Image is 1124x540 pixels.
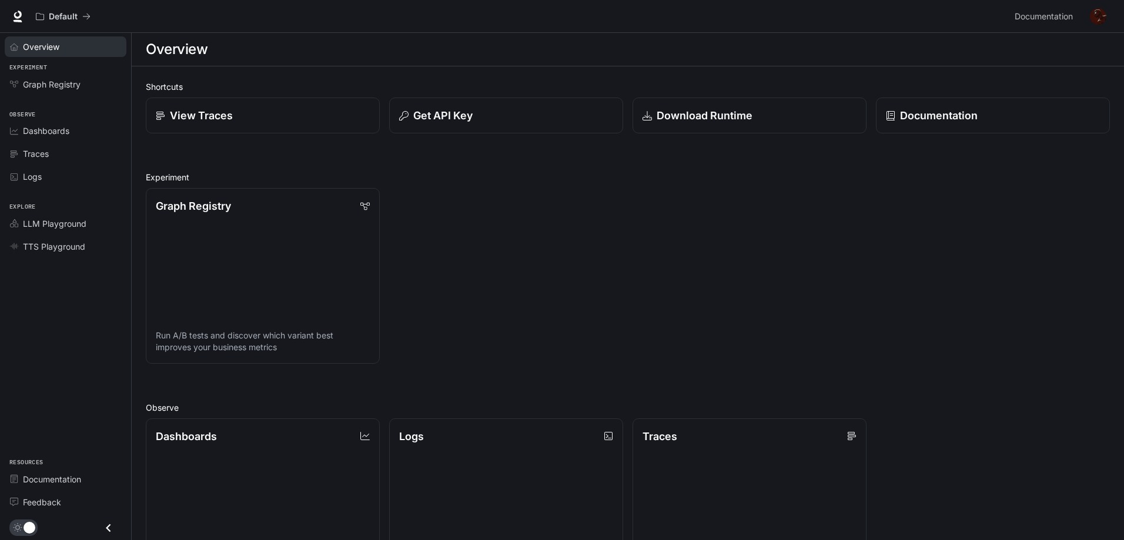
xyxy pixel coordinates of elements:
a: Documentation [5,469,126,489]
img: User avatar [1090,8,1106,25]
h2: Shortcuts [146,81,1110,93]
span: LLM Playground [23,217,86,230]
p: Graph Registry [156,198,231,214]
p: Logs [399,428,424,444]
p: Traces [643,428,677,444]
a: Feedback [5,492,126,512]
a: TTS Playground [5,236,126,257]
span: Dashboards [23,125,69,137]
p: Documentation [900,108,978,123]
button: Get API Key [389,98,623,133]
a: Dashboards [5,120,126,141]
a: View Traces [146,98,380,133]
h1: Overview [146,38,208,61]
span: TTS Playground [23,240,85,253]
button: User avatar [1086,5,1110,28]
a: Download Runtime [633,98,867,133]
a: Traces [5,143,126,164]
a: Graph RegistryRun A/B tests and discover which variant best improves your business metrics [146,188,380,364]
p: Dashboards [156,428,217,444]
span: Logs [23,170,42,183]
h2: Observe [146,401,1110,414]
a: Logs [5,166,126,187]
span: Dark mode toggle [24,521,35,534]
p: View Traces [170,108,233,123]
a: Overview [5,36,126,57]
button: Close drawer [95,516,122,540]
p: Download Runtime [657,108,752,123]
span: Overview [23,41,59,53]
a: LLM Playground [5,213,126,234]
p: Get API Key [413,108,473,123]
p: Default [49,12,78,22]
span: Documentation [1015,9,1073,24]
span: Documentation [23,473,81,485]
a: Documentation [876,98,1110,133]
a: Graph Registry [5,74,126,95]
a: Documentation [1010,5,1082,28]
span: Traces [23,147,49,160]
button: All workspaces [31,5,96,28]
h2: Experiment [146,171,1110,183]
span: Graph Registry [23,78,81,90]
p: Run A/B tests and discover which variant best improves your business metrics [156,330,370,353]
span: Feedback [23,496,61,508]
